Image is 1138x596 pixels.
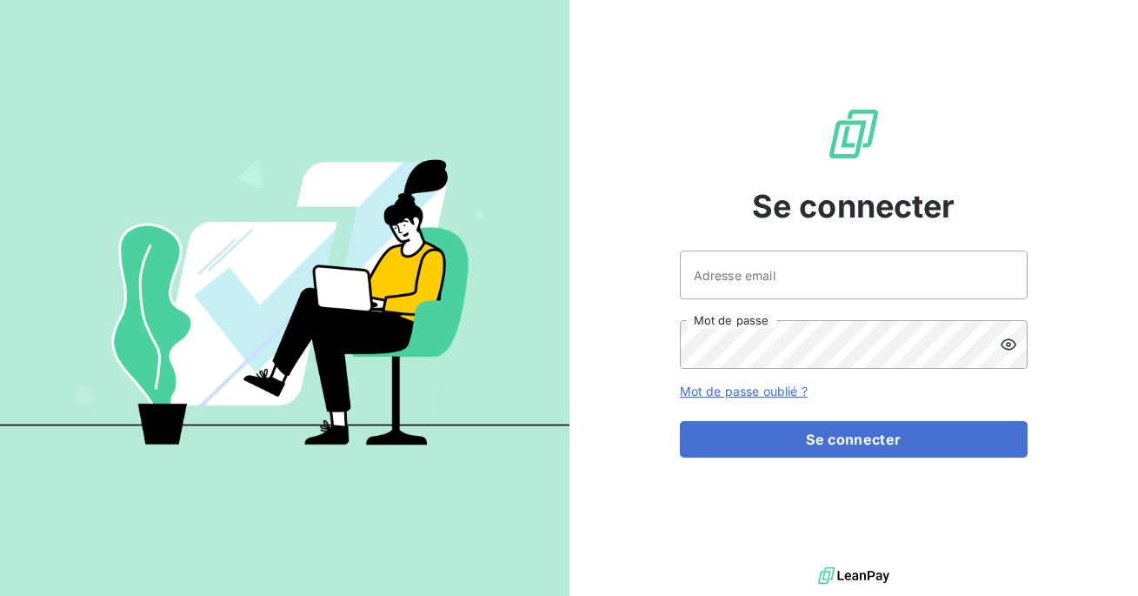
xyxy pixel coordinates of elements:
[680,421,1028,458] button: Se connecter
[818,563,889,589] img: logo
[680,251,1028,299] input: placeholder
[680,384,808,398] a: Mot de passe oublié ?
[752,183,955,230] span: Se connecter
[826,106,882,162] img: Logo LeanPay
